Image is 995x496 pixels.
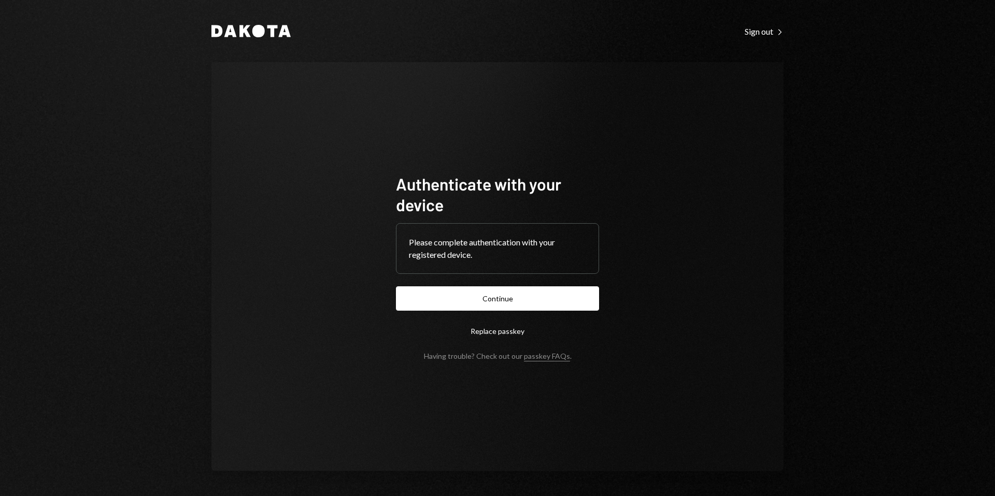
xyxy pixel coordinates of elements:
[396,286,599,311] button: Continue
[745,26,784,37] div: Sign out
[524,352,570,361] a: passkey FAQs
[745,25,784,37] a: Sign out
[396,319,599,343] button: Replace passkey
[424,352,572,360] div: Having trouble? Check out our .
[409,236,586,261] div: Please complete authentication with your registered device.
[396,173,599,215] h1: Authenticate with your device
